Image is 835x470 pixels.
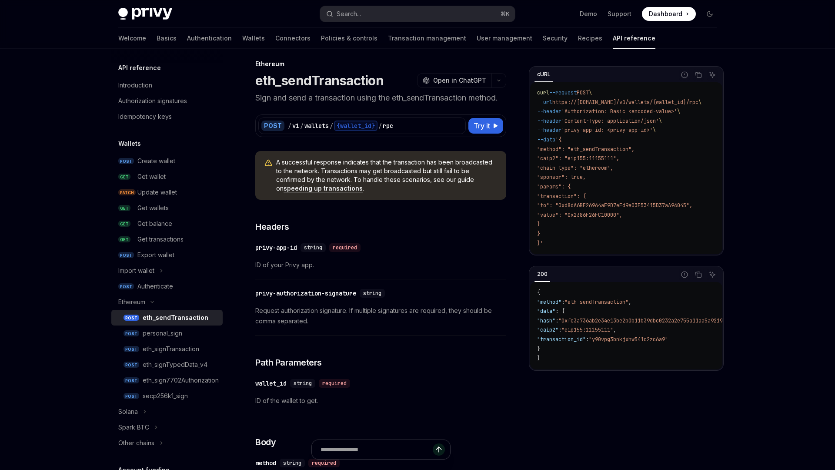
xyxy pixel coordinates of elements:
span: '{ [555,136,561,143]
div: Other chains [118,438,154,448]
div: required [329,243,361,252]
span: \ [653,127,656,134]
span: \ [677,108,680,115]
button: Copy the contents from the code block [693,269,704,280]
a: API reference [613,28,655,49]
a: PATCHUpdate wallet [111,185,223,200]
button: Ask AI [707,269,718,280]
span: : { [555,308,564,315]
span: POST [118,158,134,164]
a: Transaction management [388,28,466,49]
a: POSTpersonal_sign [111,326,223,341]
span: : [561,299,564,305]
span: Try it [474,121,490,131]
span: --header [537,108,561,115]
span: string [294,380,312,387]
h5: API reference [118,63,161,73]
span: ⌘ K [501,10,510,17]
span: "transaction_id" [537,336,586,343]
span: Request authorization signature. If multiple signatures are required, they should be comma separa... [255,305,506,326]
span: 'Content-Type: application/json' [561,117,659,124]
span: "params": { [537,183,571,190]
span: POST [124,377,139,384]
span: GET [118,174,130,180]
a: Demo [580,10,597,18]
a: POSTsecp256k1_sign [111,388,223,404]
img: dark logo [118,8,172,20]
h1: eth_sendTransaction [255,73,384,88]
span: : [558,326,561,333]
button: Open in ChatGPT [417,73,491,88]
button: Open search [320,6,515,22]
span: --request [549,89,577,96]
span: 'privy-app-id: <privy-app-id>' [561,127,653,134]
a: Introduction [111,77,223,93]
div: Get wallets [137,203,169,213]
span: ID of the wallet to get. [255,396,506,406]
button: Toggle Spark BTC section [111,420,223,435]
span: }' [537,240,543,247]
a: POSTAuthenticate [111,279,223,294]
span: "hash" [537,317,555,324]
div: required [319,379,350,388]
span: } [537,346,540,352]
span: "method": "eth_sendTransaction", [537,146,635,153]
span: "value": "0x2386F26FC10000", [537,211,622,218]
div: Get wallet [137,171,166,182]
span: "y90vpg3bnkjxhw541c2zc6a9" [589,336,668,343]
div: 200 [534,269,550,279]
a: Policies & controls [321,28,377,49]
span: } [537,355,540,362]
span: POST [124,315,139,321]
a: Connectors [275,28,311,49]
span: ID of your Privy app. [255,260,506,270]
span: string [363,290,381,297]
div: Introduction [118,80,152,91]
div: v1 [292,121,299,130]
div: Authorization signatures [118,96,187,106]
a: GETGet transactions [111,232,223,247]
button: Report incorrect code [679,269,690,280]
div: secp256k1_sign [143,391,188,401]
div: Idempotency keys [118,111,172,122]
a: Support [608,10,631,18]
button: Toggle Ethereum section [111,294,223,310]
div: privy-authorization-signature [255,289,356,298]
div: personal_sign [143,328,182,339]
a: Dashboard [642,7,696,21]
a: GETGet wallets [111,200,223,216]
span: Body [255,436,276,448]
div: Ethereum [118,297,145,307]
span: --header [537,117,561,124]
div: {wallet_id} [334,121,377,131]
span: POST [124,393,139,399]
span: "0xfc3a736ab2e34e13be2b0b11b39dbc0232a2e755a11aa5a9219890d3b2c6c7d8" [558,317,765,324]
span: GET [118,205,130,211]
button: Try it [468,118,503,134]
a: POSTCreate wallet [111,153,223,169]
div: wallet_id [255,379,287,388]
a: POSTeth_signTransaction [111,341,223,357]
span: PATCH [118,189,136,196]
span: --header [537,127,561,134]
span: : [555,317,558,324]
span: --url [537,99,552,106]
div: cURL [534,69,553,80]
span: "caip2" [537,326,558,333]
div: Ethereum [255,60,506,68]
a: POSTeth_sendTransaction [111,310,223,326]
span: \ [698,99,701,106]
span: Headers [255,221,289,233]
span: GET [118,236,130,243]
a: Authorization signatures [111,93,223,109]
div: / [288,121,291,130]
div: POST [261,121,284,131]
div: rpc [383,121,393,130]
div: / [330,121,333,130]
a: User management [477,28,532,49]
a: Recipes [578,28,602,49]
span: "method" [537,299,561,305]
span: "chain_type": "ethereum", [537,164,613,171]
div: / [378,121,382,130]
a: speeding up transactions [284,185,363,192]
